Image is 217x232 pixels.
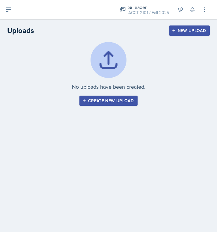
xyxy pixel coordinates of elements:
[7,25,34,36] h2: Uploads
[79,96,138,106] button: Create new upload
[173,28,206,33] div: New Upload
[169,25,210,36] button: New Upload
[83,98,134,103] div: Create new upload
[72,83,145,91] p: No uploads have been created.
[128,10,169,16] div: ACCT 2101 / Fall 2025
[128,4,169,11] div: Si leader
